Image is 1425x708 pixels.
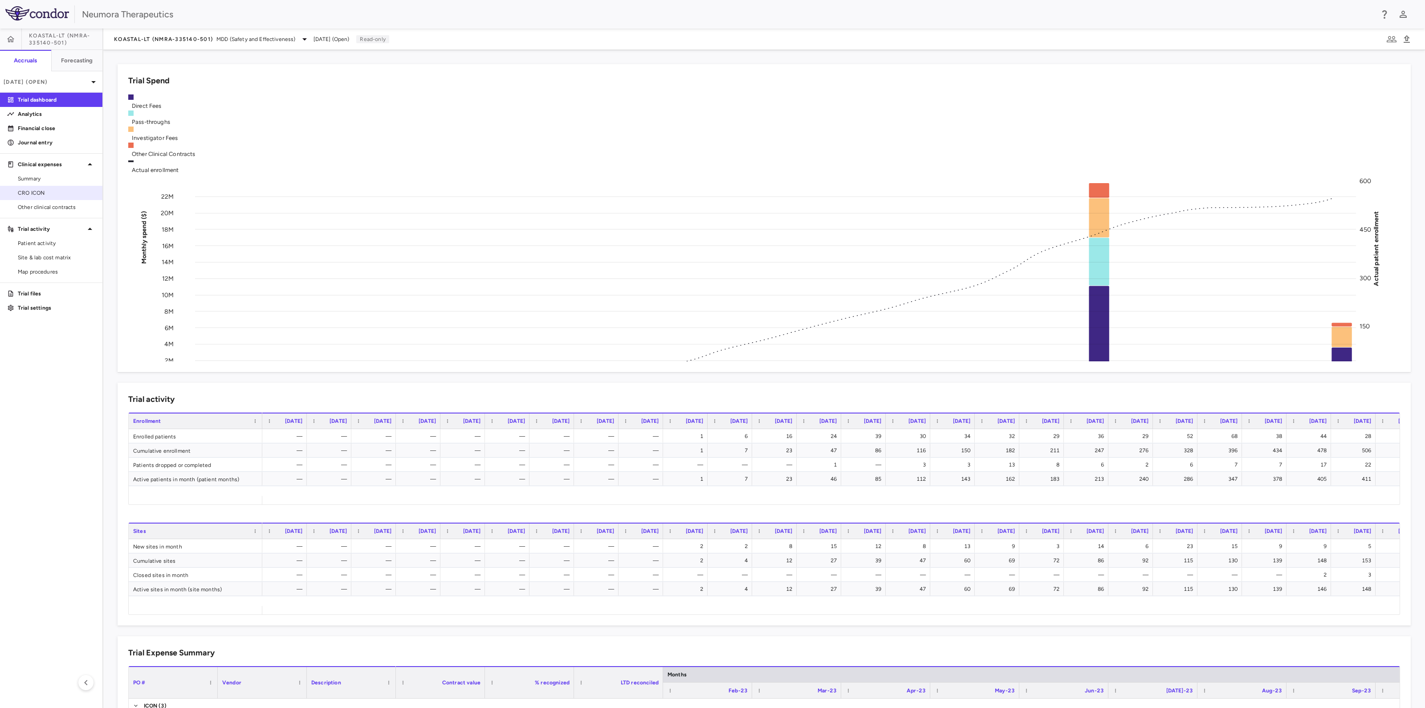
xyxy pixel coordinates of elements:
[129,458,262,471] div: Patients dropped or completed
[315,458,347,472] div: —
[938,539,970,553] div: 13
[716,553,748,568] div: 4
[132,166,1400,174] div: Actual enrollment
[18,304,95,312] p: Trial settings
[133,418,161,424] span: Enrollment
[537,472,570,486] div: —
[552,418,570,424] span: [DATE]
[760,429,792,443] div: 16
[671,539,703,553] div: 2
[82,8,1373,21] div: Neumora Therapeutics
[132,134,1400,142] div: Investigator Fees
[315,553,347,568] div: —
[359,429,391,443] div: —
[270,553,302,568] div: —
[953,418,970,424] span: [DATE]
[313,35,350,43] span: [DATE] (Open)
[1360,177,1371,185] tspan: 600
[1339,458,1371,472] div: 22
[1339,472,1371,486] div: 411
[404,568,436,582] div: —
[1072,443,1104,458] div: 247
[359,472,391,486] div: —
[894,458,926,472] div: 3
[129,568,262,581] div: Closed sites in month
[1087,418,1104,424] span: [DATE]
[493,443,525,458] div: —
[114,36,213,43] span: KOASTAL-LT (NMRA-335140-501)
[18,139,95,147] p: Journal entry
[493,553,525,568] div: —
[1384,553,1416,568] div: 156
[938,458,970,472] div: 3
[270,458,302,472] div: —
[404,443,436,458] div: —
[315,443,347,458] div: —
[1072,553,1104,568] div: 86
[849,472,881,486] div: 85
[983,472,1015,486] div: 162
[760,443,792,458] div: 23
[805,568,837,582] div: —
[805,472,837,486] div: 46
[1250,553,1282,568] div: 139
[908,528,926,534] span: [DATE]
[1339,429,1371,443] div: 28
[1205,429,1238,443] div: 68
[1250,443,1282,458] div: 434
[1205,458,1238,472] div: 7
[627,539,659,553] div: —
[1161,553,1193,568] div: 115
[132,118,1400,126] div: Pass-throughs
[537,539,570,553] div: —
[686,528,703,534] span: [DATE]
[18,203,95,211] span: Other clinical contracts
[285,418,302,424] span: [DATE]
[129,553,262,567] div: Cumulative sites
[1116,443,1148,458] div: 276
[805,443,837,458] div: 47
[1116,568,1148,582] div: —
[1398,418,1416,424] span: [DATE]
[448,553,480,568] div: —
[537,568,570,582] div: —
[716,472,748,486] div: 7
[1205,553,1238,568] div: 130
[14,57,37,65] h6: Accruals
[1161,539,1193,553] div: 23
[582,568,614,582] div: —
[5,6,69,20] img: logo-full-SnFGN8VE.png
[270,443,302,458] div: —
[775,418,792,424] span: [DATE]
[315,568,347,582] div: —
[1360,226,1371,233] tspan: 450
[1384,458,1416,472] div: 27
[1087,528,1104,534] span: [DATE]
[1072,539,1104,553] div: 14
[161,209,174,217] tspan: 20M
[582,443,614,458] div: —
[1384,472,1416,486] div: 402
[864,418,881,424] span: [DATE]
[1360,323,1370,330] tspan: 150
[404,553,436,568] div: —
[270,539,302,553] div: —
[18,124,95,132] p: Financial close
[819,528,837,534] span: [DATE]
[448,472,480,486] div: —
[1339,568,1371,582] div: 3
[938,429,970,443] div: 34
[627,472,659,486] div: —
[671,553,703,568] div: 2
[1250,539,1282,553] div: 9
[1295,568,1327,582] div: 2
[162,258,174,266] tspan: 14M
[938,443,970,458] div: 150
[1131,528,1148,534] span: [DATE]
[1027,458,1059,472] div: 8
[760,458,792,472] div: —
[953,528,970,534] span: [DATE]
[1384,443,1416,458] div: 524
[493,472,525,486] div: —
[448,568,480,582] div: —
